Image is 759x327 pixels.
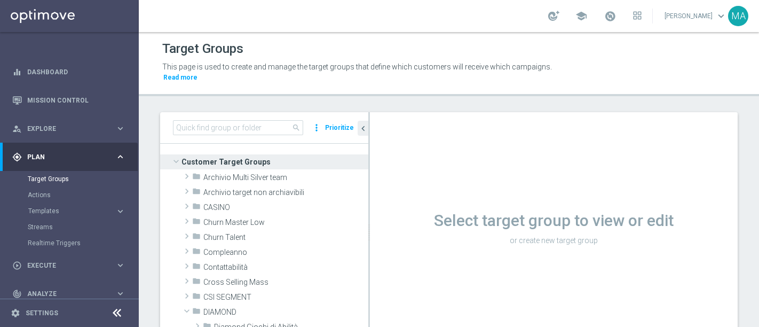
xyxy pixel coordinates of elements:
[12,153,126,161] button: gps_fixed Plan keyboard_arrow_right
[115,123,125,134] i: keyboard_arrow_right
[115,206,125,216] i: keyboard_arrow_right
[26,310,58,316] a: Settings
[12,58,125,86] div: Dashboard
[203,293,368,302] span: CSI SEGMENT
[12,96,126,105] button: Mission Control
[311,120,322,135] i: more_vert
[663,8,728,24] a: [PERSON_NAME]keyboard_arrow_down
[203,203,368,212] span: CASINO
[115,260,125,270] i: keyboard_arrow_right
[12,152,22,162] i: gps_fixed
[12,289,115,299] div: Analyze
[192,187,201,199] i: folder
[27,262,115,269] span: Execute
[203,218,368,227] span: Churn Master Low
[12,290,126,298] button: track_changes Analyze keyboard_arrow_right
[575,10,587,22] span: school
[28,208,115,214] div: Templates
[115,152,125,162] i: keyboard_arrow_right
[12,124,22,134] i: person_search
[162,72,199,83] button: Read more
[27,126,115,132] span: Explore
[28,191,111,199] a: Actions
[323,121,355,135] button: Prioritize
[192,217,201,229] i: folder
[28,207,126,215] button: Templates keyboard_arrow_right
[28,208,105,214] span: Templates
[28,171,138,187] div: Target Groups
[192,292,201,304] i: folder
[358,121,368,136] button: chevron_left
[12,124,115,134] div: Explore
[27,58,125,86] a: Dashboard
[192,172,201,184] i: folder
[181,154,368,169] span: Customer Target Groups
[728,6,748,26] div: MA
[27,291,115,297] span: Analyze
[12,152,115,162] div: Plan
[203,173,368,182] span: Archivio Multi Silver team
[203,278,368,287] span: Cross Selling Mass
[162,41,243,57] h1: Target Groups
[358,123,368,134] i: chevron_left
[28,235,138,251] div: Realtime Triggers
[192,307,201,319] i: folder
[28,187,138,203] div: Actions
[27,86,125,114] a: Mission Control
[203,308,368,317] span: DIAMOND
[12,289,22,299] i: track_changes
[162,63,552,71] span: This page is used to create and manage the target groups that define which customers will receive...
[173,120,303,135] input: Quick find group or folder
[28,223,111,231] a: Streams
[28,219,138,235] div: Streams
[28,239,111,247] a: Realtime Triggers
[12,261,22,270] i: play_circle_outline
[12,261,126,270] button: play_circle_outline Execute keyboard_arrow_right
[192,202,201,214] i: folder
[370,211,738,230] h1: Select target group to view or edit
[12,67,22,77] i: equalizer
[12,86,125,114] div: Mission Control
[203,248,368,257] span: Compleanno
[192,277,201,289] i: folder
[203,188,368,197] span: Archivio target non archiavibili
[12,261,115,270] div: Execute
[203,233,368,242] span: Churn Talent
[27,154,115,160] span: Plan
[28,175,111,183] a: Target Groups
[192,247,201,259] i: folder
[715,10,727,22] span: keyboard_arrow_down
[12,68,126,76] button: equalizer Dashboard
[28,203,138,219] div: Templates
[370,236,738,245] p: or create new target group
[11,308,20,318] i: settings
[192,232,201,244] i: folder
[292,123,301,132] span: search
[12,124,126,133] button: person_search Explore keyboard_arrow_right
[192,262,201,274] i: folder
[115,289,125,299] i: keyboard_arrow_right
[203,263,368,272] span: Contattabilit&#xE0;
